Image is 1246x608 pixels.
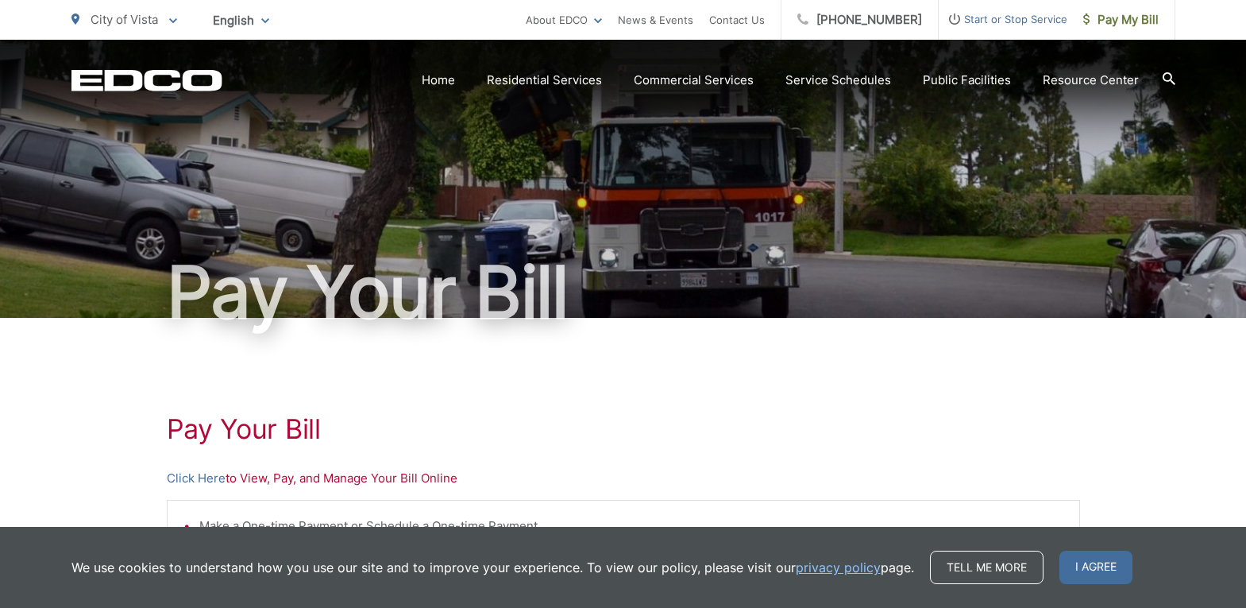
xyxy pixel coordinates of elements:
a: Commercial Services [634,71,754,90]
span: English [201,6,281,34]
a: About EDCO [526,10,602,29]
a: News & Events [618,10,693,29]
h1: Pay Your Bill [71,253,1175,332]
a: Contact Us [709,10,765,29]
span: Pay My Bill [1083,10,1159,29]
a: privacy policy [796,558,881,577]
a: Service Schedules [785,71,891,90]
a: Resource Center [1043,71,1139,90]
a: Click Here [167,469,226,488]
h1: Pay Your Bill [167,413,1080,445]
li: Make a One-time Payment or Schedule a One-time Payment [199,517,1063,536]
p: We use cookies to understand how you use our site and to improve your experience. To view our pol... [71,558,914,577]
a: Residential Services [487,71,602,90]
span: I agree [1059,551,1132,584]
a: Public Facilities [923,71,1011,90]
span: City of Vista [91,12,158,27]
a: EDCD logo. Return to the homepage. [71,69,222,91]
p: to View, Pay, and Manage Your Bill Online [167,469,1080,488]
a: Tell me more [930,551,1043,584]
a: Home [422,71,455,90]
